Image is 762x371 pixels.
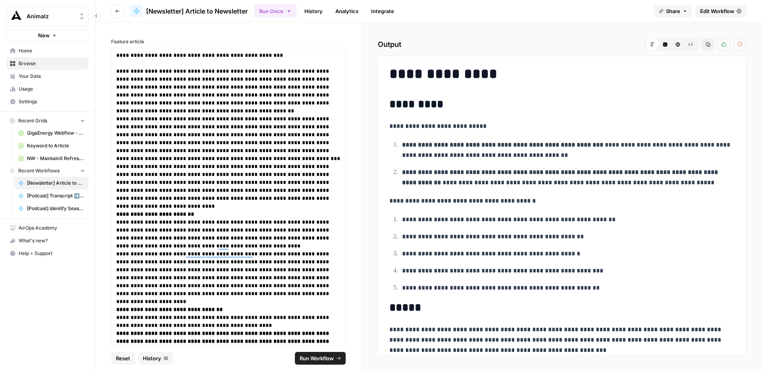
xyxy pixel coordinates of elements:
[38,31,50,39] span: New
[130,5,248,17] a: [Newsletter] Article to Newsletter
[300,354,334,362] span: Run Workflow
[27,155,85,162] span: NW - MaintainX Refresh Workflow
[19,250,85,257] span: Help + Support
[15,189,89,202] a: [Podcast] Transcript ➡️ Article ➡️ Social Post
[6,115,89,127] button: Recent Grids
[111,38,346,45] label: Feature article
[331,5,363,17] a: Analytics
[146,6,248,16] span: [Newsletter] Article to Newsletter
[19,47,85,54] span: Home
[27,180,85,187] span: [Newsletter] Article to Newsletter
[27,142,85,149] span: Keyword to Article
[6,44,89,57] a: Home
[116,354,130,362] span: Reset
[254,4,296,18] button: Run Once
[6,57,89,70] a: Browse
[27,192,85,199] span: [Podcast] Transcript ➡️ Article ➡️ Social Post
[7,235,88,247] div: What's new?
[6,6,89,26] button: Workspace: Animalz
[27,129,85,137] span: GigaEnergy Webflow - Shop Inventories
[6,95,89,108] a: Settings
[6,222,89,234] a: AirOps Academy
[111,352,135,365] button: Reset
[19,224,85,232] span: AirOps Academy
[15,127,89,139] a: GigaEnergy Webflow - Shop Inventories
[19,60,85,67] span: Browse
[654,5,692,17] button: Share
[18,117,47,124] span: Recent Grids
[27,205,85,212] span: [Podcast] Identify Season Quotes & Topics
[295,352,346,365] button: Run Workflow
[27,12,75,20] span: Animalz
[695,5,746,17] a: Edit Workflow
[6,165,89,177] button: Recent Workflows
[6,29,89,41] button: New
[6,70,89,83] a: Your Data
[6,83,89,95] a: Usage
[19,85,85,93] span: Usage
[366,5,399,17] a: Integrate
[15,177,89,189] a: [Newsletter] Article to Newsletter
[666,7,680,15] span: Share
[19,98,85,105] span: Settings
[15,139,89,152] a: Keyword to Article
[18,167,60,174] span: Recent Workflows
[19,73,85,80] span: Your Data
[378,38,746,51] h2: Output
[143,354,161,362] span: History
[700,7,734,15] span: Edit Workflow
[138,352,173,365] button: History
[15,152,89,165] a: NW - MaintainX Refresh Workflow
[6,234,89,247] button: What's new?
[15,202,89,215] a: [Podcast] Identify Season Quotes & Topics
[6,247,89,260] button: Help + Support
[300,5,327,17] a: History
[9,9,23,23] img: Animalz Logo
